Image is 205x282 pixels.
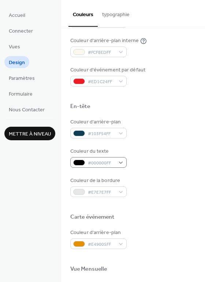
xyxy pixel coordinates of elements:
[70,118,125,126] div: Couleur d'arrière-plan
[9,130,51,138] span: Mettre à niveau
[70,177,125,185] div: Couleur de la bordure
[9,27,33,35] span: Connecter
[9,12,25,19] span: Accueil
[9,43,20,51] span: Vues
[70,103,90,111] div: En-tête
[4,127,55,140] button: Mettre à niveau
[88,49,115,56] span: #FCF8EDFF
[88,241,115,248] span: #E49005FF
[88,19,115,27] span: #BC9B5DFF
[9,75,35,82] span: Paramètres
[70,66,145,74] div: Couleur d'événement par défaut
[4,25,37,37] a: Connecter
[88,78,115,86] span: #ED1C24FF
[88,159,115,167] span: #000000FF
[4,9,30,21] a: Accueil
[70,214,115,221] div: Carte événement
[4,56,29,68] a: Design
[9,106,45,114] span: Nous Contacter
[70,37,139,45] div: Couleur d'arrière-plan interne
[70,266,107,273] div: Vue Mensuelle
[4,40,25,52] a: Vues
[70,229,125,237] div: Couleur d'arrière-plan
[70,148,125,155] div: Couleur du texte
[88,130,115,138] span: #103F54FF
[4,72,39,84] a: Paramètres
[88,189,115,196] span: #E7E7E7FF
[9,90,33,98] span: Formulaire
[9,59,25,67] span: Design
[4,88,37,100] a: Formulaire
[4,103,49,115] a: Nous Contacter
